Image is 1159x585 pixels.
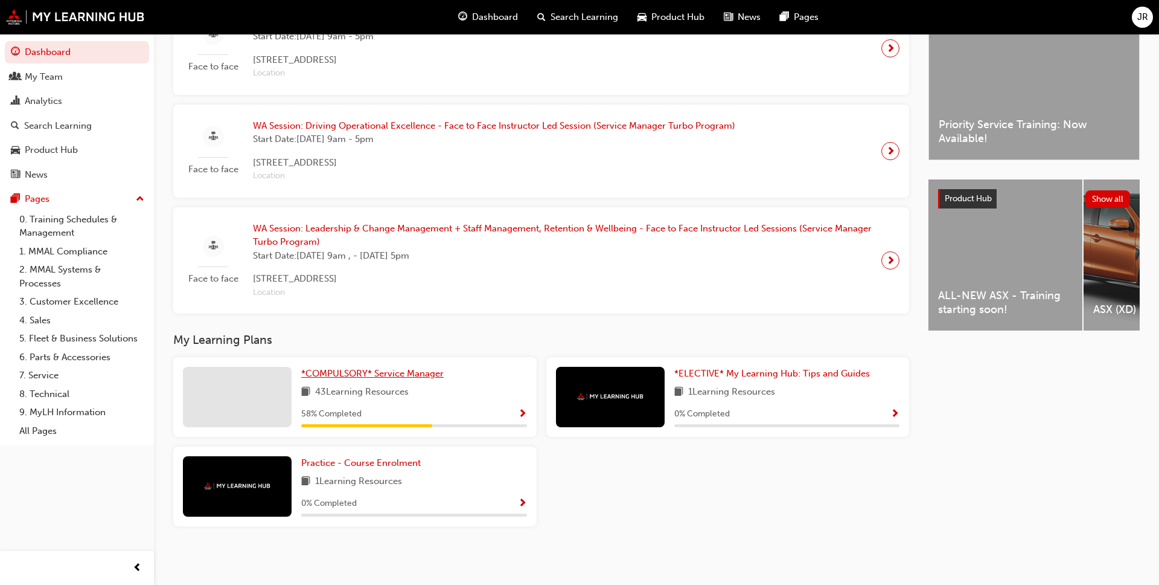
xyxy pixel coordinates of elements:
span: book-icon [301,385,310,400]
span: [STREET_ADDRESS] [253,272,872,286]
span: next-icon [886,143,895,160]
span: Show Progress [890,409,899,420]
span: 1 Learning Resources [688,385,775,400]
span: 0 % Completed [301,497,357,511]
a: Dashboard [5,41,149,63]
a: Analytics [5,90,149,112]
span: 1 Learning Resources [315,474,402,490]
span: Priority Service Training: Now Available! [939,118,1129,145]
span: news-icon [11,170,20,181]
a: Face to faceWA Session: Driving Operational Excellence - Face to Face Instructor Led Session (Ser... [183,114,899,188]
div: Search Learning [24,119,92,133]
a: 2. MMAL Systems & Processes [14,260,149,292]
span: news-icon [724,10,733,25]
span: Start Date: [DATE] 9am - 5pm [253,30,692,44]
span: next-icon [886,252,895,269]
span: sessionType_FACE_TO_FACE-icon [209,129,218,144]
span: WA Session: Leadership & Change Management + Staff Management, Retention & Wellbeing - Face to Fa... [253,222,872,249]
span: Face to face [183,60,243,74]
a: All Pages [14,422,149,441]
span: Product Hub [651,10,704,24]
span: *ELECTIVE* My Learning Hub: Tips and Guides [674,368,870,379]
button: Pages [5,188,149,210]
a: 1. MMAL Compliance [14,242,149,261]
a: My Team [5,66,149,88]
span: Location [253,66,692,80]
span: Location [253,286,872,300]
button: Show Progress [518,407,527,422]
a: 8. Technical [14,385,149,404]
span: book-icon [301,474,310,490]
span: Location [253,169,735,183]
button: Show Progress [890,407,899,422]
a: search-iconSearch Learning [528,5,628,30]
span: Face to face [183,163,243,176]
a: car-iconProduct Hub [628,5,714,30]
span: Start Date: [DATE] 9am , - [DATE] 5pm [253,249,872,263]
div: Product Hub [25,143,78,157]
a: Product Hub [5,139,149,161]
h3: My Learning Plans [173,333,909,347]
span: 58 % Completed [301,407,362,421]
div: News [25,168,48,182]
a: 4. Sales [14,311,149,330]
span: sessionType_FACE_TO_FACE-icon [209,239,218,254]
a: *COMPULSORY* Service Manager [301,367,449,381]
span: Start Date: [DATE] 9am - 5pm [253,132,735,146]
span: Pages [794,10,819,24]
a: Face to faceWA Session: Program Orientation - Face to Face Instructor Led Session (Service Manage... [183,11,899,85]
a: 5. Fleet & Business Solutions [14,329,149,348]
span: guage-icon [11,47,20,58]
span: Product Hub [945,193,992,204]
span: 0 % Completed [674,407,730,421]
a: 9. MyLH Information [14,403,149,422]
button: Show Progress [518,496,527,511]
span: Practice - Course Enrolment [301,457,421,468]
span: *COMPULSORY* Service Manager [301,368,444,379]
span: WA Session: Driving Operational Excellence - Face to Face Instructor Led Session (Service Manager... [253,119,735,133]
button: JR [1132,7,1153,28]
span: car-icon [11,145,20,156]
span: car-icon [637,10,647,25]
a: Practice - Course Enrolment [301,456,426,470]
span: prev-icon [133,561,142,576]
span: chart-icon [11,96,20,107]
a: *ELECTIVE* My Learning Hub: Tips and Guides [674,367,875,381]
div: Pages [25,192,49,206]
a: news-iconNews [714,5,770,30]
a: 0. Training Schedules & Management [14,210,149,242]
span: up-icon [136,192,144,207]
span: [STREET_ADDRESS] [253,156,735,170]
span: Dashboard [472,10,518,24]
button: Show all [1085,190,1131,208]
span: guage-icon [458,10,467,25]
span: pages-icon [780,10,789,25]
span: Show Progress [518,409,527,420]
img: mmal [577,393,643,401]
span: [STREET_ADDRESS] [253,53,692,67]
a: ALL-NEW ASX - Training starting soon! [928,179,1082,331]
button: DashboardMy TeamAnalyticsSearch LearningProduct HubNews [5,39,149,188]
span: 43 Learning Resources [315,385,409,400]
span: Search Learning [551,10,618,24]
img: mmal [6,9,145,25]
span: search-icon [537,10,546,25]
span: Face to face [183,272,243,286]
a: 7. Service [14,366,149,385]
a: pages-iconPages [770,5,828,30]
span: pages-icon [11,194,20,205]
span: search-icon [11,121,19,132]
a: 6. Parts & Accessories [14,348,149,367]
a: Face to faceWA Session: Leadership & Change Management + Staff Management, Retention & Wellbeing ... [183,217,899,305]
a: guage-iconDashboard [449,5,528,30]
span: News [738,10,761,24]
a: News [5,164,149,186]
span: Show Progress [518,499,527,509]
span: JR [1137,10,1148,24]
span: ALL-NEW ASX - Training starting soon! [938,289,1073,316]
a: Product HubShow all [938,189,1130,208]
span: book-icon [674,385,683,400]
img: mmal [204,482,270,490]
